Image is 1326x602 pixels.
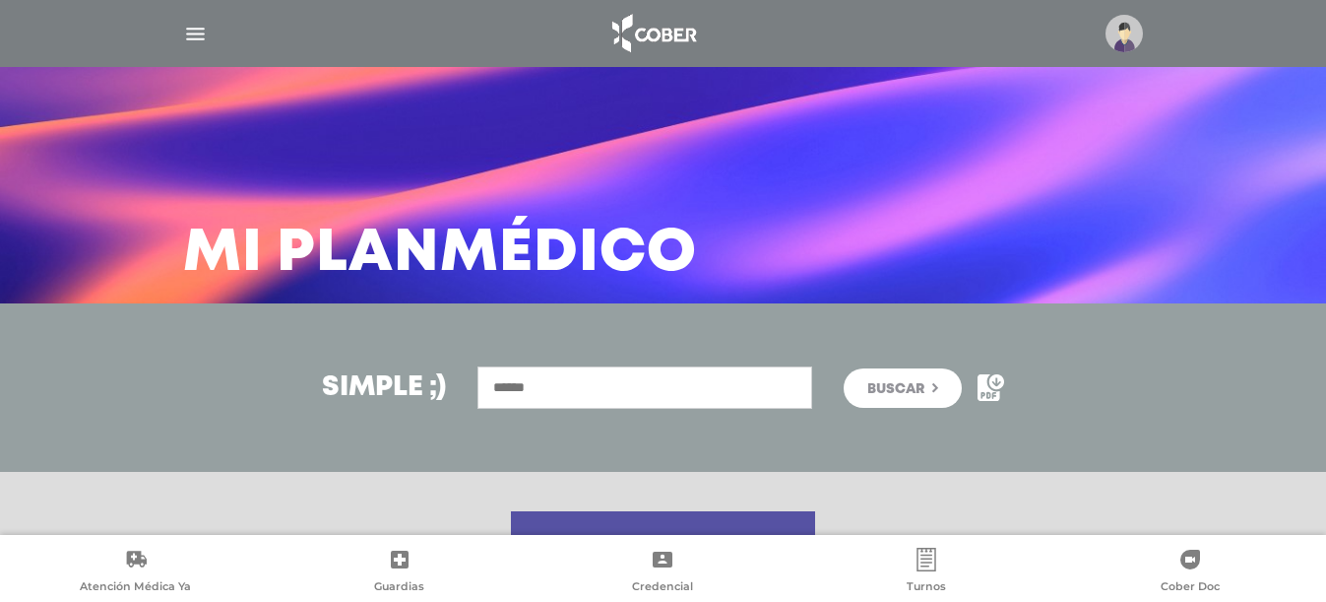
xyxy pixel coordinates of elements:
[1161,579,1220,597] span: Cober Doc
[601,10,705,57] img: logo_cober_home-white.png
[1105,15,1143,52] img: profile-placeholder.svg
[268,548,532,598] a: Guardias
[1058,548,1322,598] a: Cober Doc
[907,579,946,597] span: Turnos
[374,579,424,597] span: Guardias
[80,579,191,597] span: Atención Médica Ya
[844,368,962,408] button: Buscar
[183,22,208,46] img: Cober_menu-lines-white.svg
[4,548,268,598] a: Atención Médica Ya
[322,374,446,402] h3: Simple ;)
[867,382,924,396] span: Buscar
[183,229,697,280] h3: Mi Plan Médico
[632,579,693,597] span: Credencial
[532,548,795,598] a: Credencial
[794,548,1058,598] a: Turnos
